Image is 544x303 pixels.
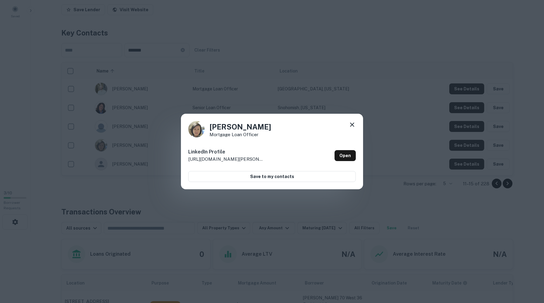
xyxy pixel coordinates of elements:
[335,150,356,161] a: Open
[209,132,271,137] p: Mortgage Loan Officer
[188,171,356,182] button: Save to my contacts
[209,121,271,132] h4: [PERSON_NAME]
[514,254,544,284] iframe: Chat Widget
[188,121,205,137] img: 1571182463086
[188,148,264,156] h6: LinkedIn Profile
[188,156,264,163] p: [URL][DOMAIN_NAME][PERSON_NAME]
